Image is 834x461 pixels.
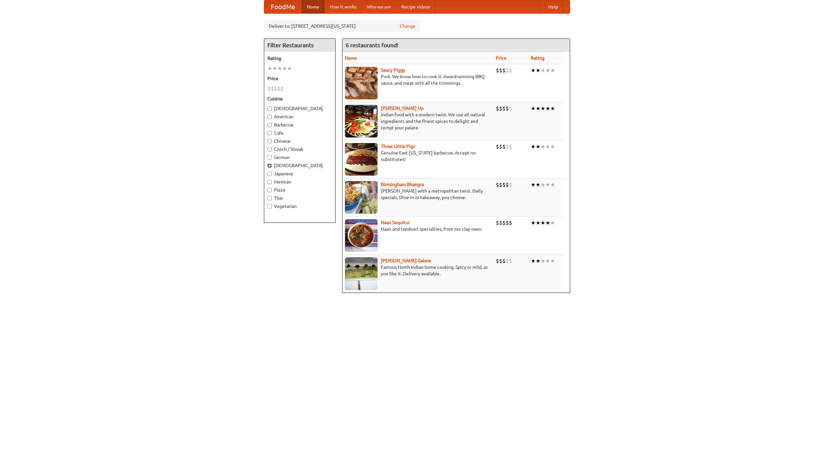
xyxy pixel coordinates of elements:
[499,219,502,226] li: $
[267,65,272,72] li: ★
[267,172,272,176] input: Japanese
[267,204,272,209] input: Vegetarian
[381,258,431,263] a: [PERSON_NAME] Galore
[550,219,555,226] li: ★
[302,0,324,13] a: Home
[502,219,506,226] li: $
[267,155,272,160] input: German
[264,39,335,52] h4: Filter Restaurants
[267,95,332,102] h5: Cuisine
[502,181,506,188] li: $
[345,188,491,201] p: [PERSON_NAME] with a metropolitan twist. Daily specials. Dine-in or takeaway, you choose.
[509,219,512,226] li: $
[550,67,555,74] li: ★
[267,139,272,143] input: Chinese
[550,181,555,188] li: ★
[550,257,555,265] li: ★
[345,55,357,61] a: Name
[531,219,536,226] li: ★
[267,131,272,135] input: Cafe
[496,257,499,265] li: $
[499,143,502,150] li: $
[545,67,550,74] li: ★
[509,257,512,265] li: $
[540,67,545,74] li: ★
[531,55,544,61] a: Rating
[362,0,396,13] a: Who we are
[496,67,499,74] li: $
[267,85,271,92] li: $
[345,143,378,176] img: littlepigs.jpg
[550,105,555,112] li: ★
[545,257,550,265] li: ★
[264,0,302,13] a: FoodMe
[496,105,499,112] li: $
[345,73,491,86] p: Pork. We know how to cook it. Award-winning BBQ sauce, and meat with all the trimmings.
[267,164,272,168] input: [DEMOGRAPHIC_DATA]
[536,67,540,74] li: ★
[346,42,398,48] ng-pluralize: 6 restaurants found!
[280,85,284,92] li: $
[267,196,272,200] input: Thai
[267,203,332,209] label: Vegetarian
[381,182,424,187] b: Birmingham Bhangra
[267,107,272,111] input: [DEMOGRAPHIC_DATA]
[345,219,378,252] img: naansequitur.jpg
[540,105,545,112] li: ★
[272,65,277,72] li: ★
[267,147,272,151] input: Czech / Slovak
[287,65,292,72] li: ★
[345,111,491,131] p: Indian food with a modern twist. We use all-natural ingredients and the finest spices to delight ...
[496,55,507,61] a: Price
[536,257,540,265] li: ★
[381,106,424,111] a: [PERSON_NAME] Up
[545,219,550,226] li: ★
[345,257,378,290] img: currygalore.jpg
[496,181,499,188] li: $
[345,150,491,163] p: Genuine East [US_STATE] barbecue. Accept no substitutes!
[543,0,563,13] a: Help
[267,130,332,136] label: Cafe
[271,85,274,92] li: $
[502,67,506,74] li: $
[381,144,415,149] a: Three Little Pigs
[345,105,378,137] img: curryup.jpg
[502,257,506,265] li: $
[536,181,540,188] li: ★
[506,219,509,226] li: $
[381,67,405,73] a: Saucy Piggy
[267,75,332,82] h5: Price
[531,105,536,112] li: ★
[506,257,509,265] li: $
[267,123,272,127] input: Barbecue
[536,219,540,226] li: ★
[267,115,272,119] input: American
[509,67,512,74] li: $
[536,143,540,150] li: ★
[540,257,545,265] li: ★
[502,143,506,150] li: $
[345,226,491,232] p: Naan and tandoori specialties, from our clay oven.
[267,180,272,184] input: Mexican
[499,67,502,74] li: $
[531,67,536,74] li: ★
[267,187,332,193] label: Pizza
[400,23,415,29] a: Change
[536,105,540,112] li: ★
[267,55,332,62] h5: Rating
[267,146,332,152] label: Czech / Slovak
[267,179,332,185] label: Mexican
[499,181,502,188] li: $
[506,67,509,74] li: $
[267,162,332,169] label: [DEMOGRAPHIC_DATA]
[499,105,502,112] li: $
[540,181,545,188] li: ★
[509,143,512,150] li: $
[345,67,378,99] img: saucy.jpg
[531,181,536,188] li: ★
[267,113,332,120] label: American
[345,181,378,214] img: bhangra.jpg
